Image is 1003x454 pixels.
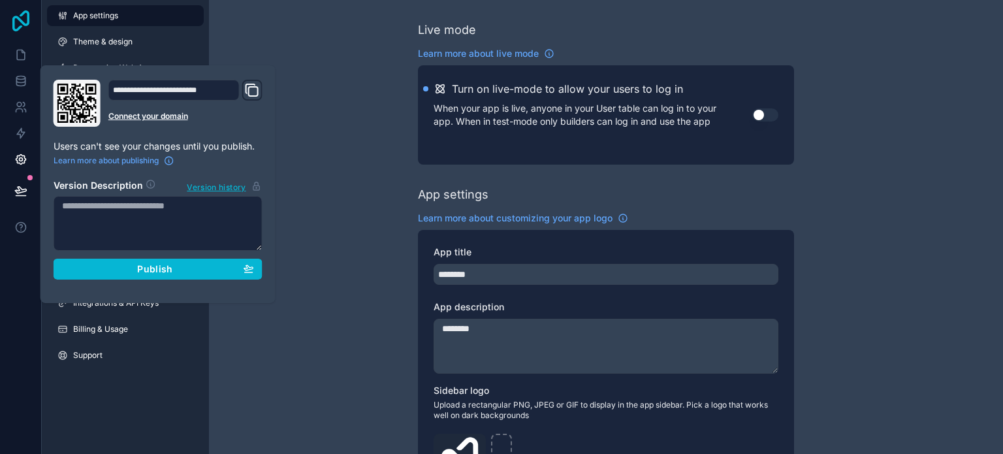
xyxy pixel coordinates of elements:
[47,319,204,340] a: Billing & Usage
[186,179,262,193] button: Version history
[73,350,103,361] span: Support
[452,81,683,97] h2: Turn on live-mode to allow your users to log in
[418,47,554,60] a: Learn more about live mode
[418,186,488,204] div: App settings
[73,37,133,47] span: Theme & design
[54,259,263,280] button: Publish
[434,400,778,421] span: Upload a rectangular PNG, JPEG or GIF to display in the app sidebar. Pick a logo that works well ...
[47,293,204,314] a: Integrations & API Keys
[418,212,613,225] span: Learn more about customizing your app logo
[418,212,628,225] a: Learn more about customizing your app logo
[434,385,489,396] span: Sidebar logo
[54,155,159,166] span: Learn more about publishing
[73,298,159,308] span: Integrations & API Keys
[73,10,118,21] span: App settings
[187,180,246,193] span: Version history
[47,345,204,366] a: Support
[137,263,172,275] span: Publish
[73,63,152,73] span: Progressive Web App
[418,21,476,39] div: Live mode
[47,57,204,78] a: Progressive Web App
[47,5,204,26] a: App settings
[54,140,263,153] p: Users can't see your changes until you publish.
[434,102,752,128] p: When your app is live, anyone in your User table can log in to your app. When in test-mode only b...
[108,111,263,122] a: Connect your domain
[434,246,471,257] span: App title
[47,31,204,52] a: Theme & design
[434,301,504,312] span: App description
[108,80,263,127] div: Domain and Custom Link
[418,47,539,60] span: Learn more about live mode
[54,179,143,193] h2: Version Description
[73,324,128,334] span: Billing & Usage
[54,155,174,166] a: Learn more about publishing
